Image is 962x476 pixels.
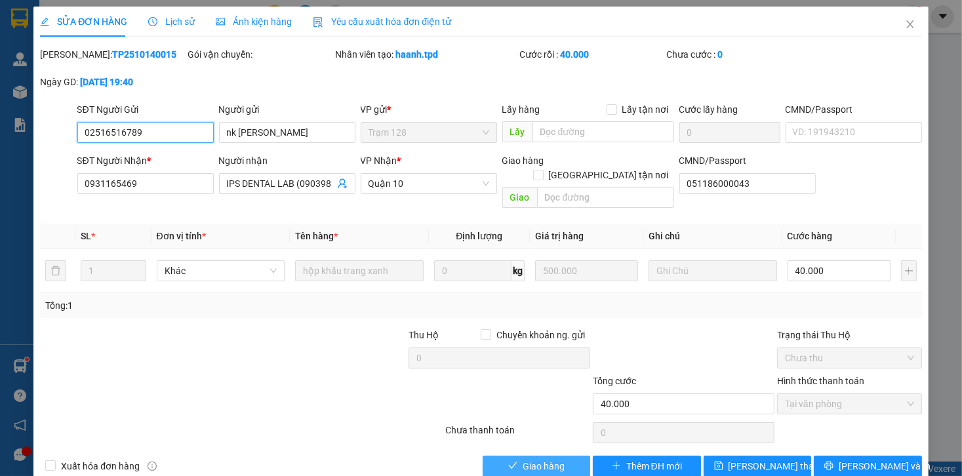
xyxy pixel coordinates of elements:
[777,376,864,386] label: Hình thức thanh toán
[679,153,816,168] div: CMND/Passport
[165,261,277,281] span: Khác
[537,187,674,208] input: Dọc đường
[219,102,355,117] div: Người gửi
[593,376,636,386] span: Tổng cước
[717,49,723,60] b: 0
[361,102,497,117] div: VP gửi
[148,16,195,27] span: Lịch sử
[77,102,214,117] div: SĐT Người Gửi
[649,260,777,281] input: Ghi Chú
[40,16,127,27] span: SỬA ĐƠN HÀNG
[777,328,922,342] div: Trạng thái Thu Hộ
[456,231,502,241] span: Định lượng
[369,174,489,193] span: Quận 10
[502,104,540,115] span: Lấy hàng
[714,461,723,471] span: save
[313,16,451,27] span: Yêu cầu xuất hóa đơn điện tử
[81,231,91,241] span: SL
[544,168,674,182] span: [GEOGRAPHIC_DATA] tận nơi
[45,298,372,313] div: Tổng: 1
[839,459,931,473] span: [PERSON_NAME] và In
[626,459,682,473] span: Thêm ĐH mới
[11,11,94,27] div: Quận 10
[369,123,489,142] span: Trạm 128
[40,75,185,89] div: Ngày GD:
[523,459,565,473] span: Giao hàng
[502,121,532,142] span: Lấy
[535,231,584,241] span: Giá trị hàng
[905,19,915,30] span: close
[103,43,186,58] div: chị loan
[337,178,348,189] span: user-add
[560,49,589,60] b: 40.000
[45,260,66,281] button: delete
[901,260,917,281] button: plus
[679,122,780,143] input: Cước lấy hàng
[40,47,185,62] div: [PERSON_NAME]:
[395,49,438,60] b: haanh.tpd
[679,104,738,115] label: Cước lấy hàng
[785,394,914,414] span: Tại văn phòng
[532,121,674,142] input: Dọc đường
[56,459,145,473] span: Xuất hóa đơn hàng
[535,260,638,281] input: 0
[612,461,621,471] span: plus
[617,102,674,117] span: Lấy tận nơi
[80,77,133,87] b: [DATE] 19:40
[103,11,186,43] div: Trạm 114
[511,260,525,281] span: kg
[10,85,96,100] div: 60.000
[77,153,214,168] div: SĐT Người Nhận
[157,231,206,241] span: Đơn vị tính
[444,423,591,446] div: Chưa thanh toán
[786,102,922,117] div: CMND/Passport
[112,49,176,60] b: TP2510140015
[491,328,590,342] span: Chuyển khoản ng. gửi
[10,86,30,100] span: CR :
[295,231,338,241] span: Tên hàng
[788,231,833,241] span: Cước hàng
[502,187,537,208] span: Giao
[148,17,157,26] span: clock-circle
[216,16,292,27] span: Ảnh kiện hàng
[188,47,332,62] div: Gói vận chuyển:
[729,459,833,473] span: [PERSON_NAME] thay đổi
[824,461,833,471] span: printer
[508,461,517,471] span: check
[666,47,811,62] div: Chưa cước :
[502,155,544,166] span: Giao hàng
[11,12,31,26] span: Gửi:
[103,12,134,26] span: Nhận:
[361,155,397,166] span: VP Nhận
[40,17,49,26] span: edit
[295,260,424,281] input: VD: Bàn, Ghế
[216,17,225,26] span: picture
[313,17,323,28] img: icon
[409,330,439,340] span: Thu Hộ
[519,47,664,62] div: Cước rồi :
[643,224,782,249] th: Ghi chú
[892,7,929,43] button: Close
[219,153,355,168] div: Người nhận
[335,47,517,62] div: Nhân viên tạo:
[148,462,157,471] span: info-circle
[785,348,914,368] span: Chưa thu
[11,27,94,43] div: nghĩa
